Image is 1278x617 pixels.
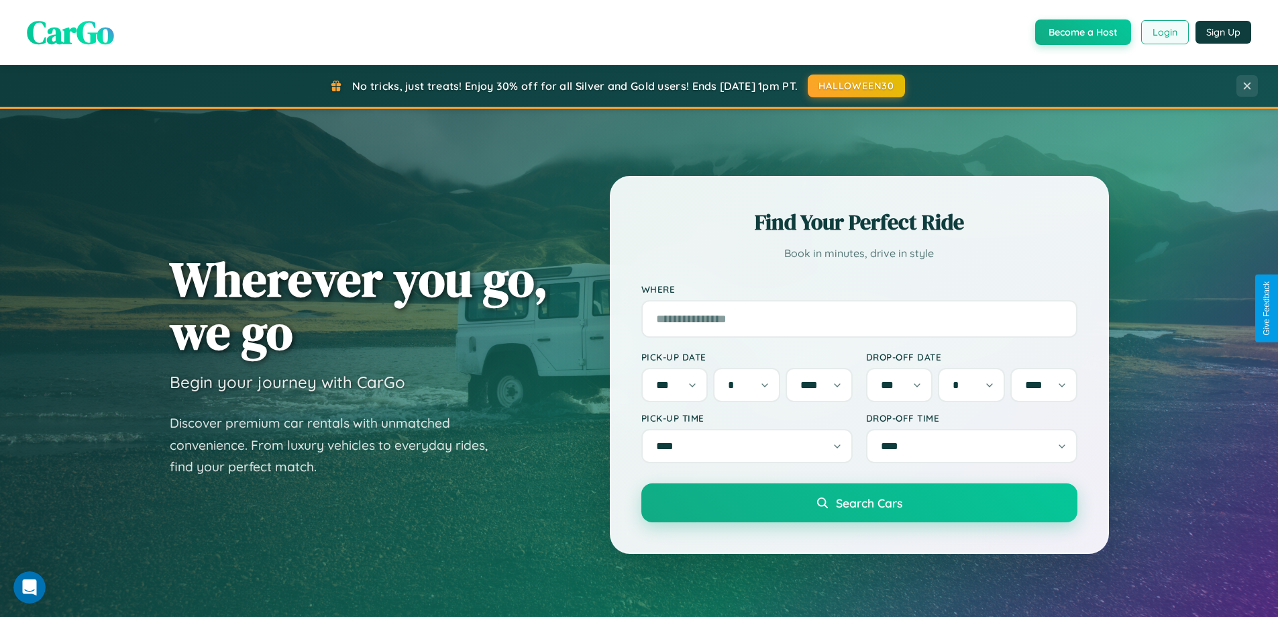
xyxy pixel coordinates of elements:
[1035,19,1131,45] button: Become a Host
[866,351,1077,363] label: Drop-off Date
[836,495,902,510] span: Search Cars
[1141,20,1189,44] button: Login
[641,483,1077,522] button: Search Cars
[641,283,1077,295] label: Where
[170,412,505,478] p: Discover premium car rentals with unmatched convenience. From luxury vehicles to everyday rides, ...
[641,207,1077,237] h2: Find Your Perfect Ride
[808,75,905,97] button: HALLOWEEN30
[1195,21,1251,44] button: Sign Up
[27,10,114,54] span: CarGo
[641,244,1077,263] p: Book in minutes, drive in style
[641,412,853,424] label: Pick-up Time
[641,351,853,363] label: Pick-up Date
[352,79,798,93] span: No tricks, just treats! Enjoy 30% off for all Silver and Gold users! Ends [DATE] 1pm PT.
[866,412,1077,424] label: Drop-off Time
[170,252,548,359] h1: Wherever you go, we go
[170,372,405,392] h3: Begin your journey with CarGo
[13,571,46,604] iframe: Intercom live chat
[1262,281,1271,336] div: Give Feedback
